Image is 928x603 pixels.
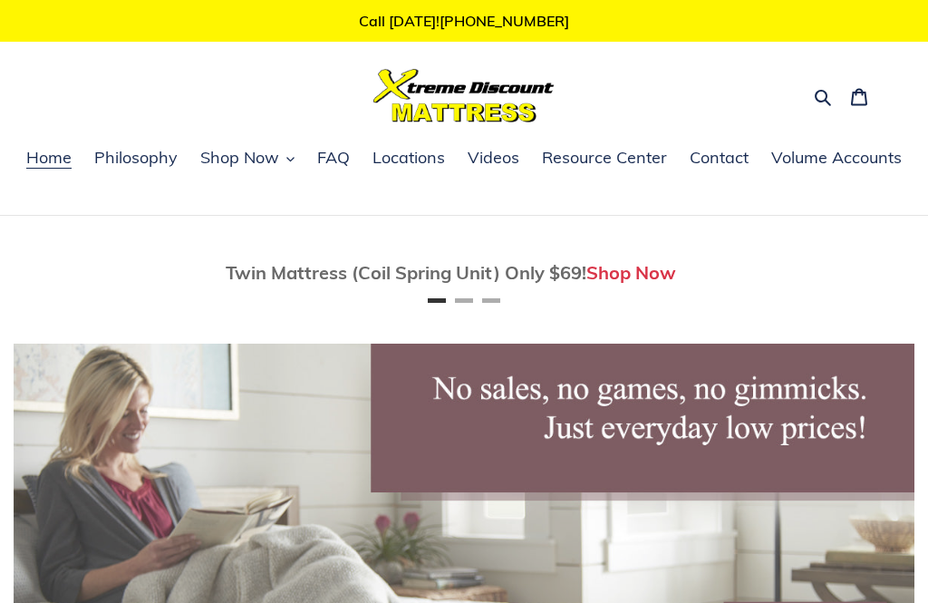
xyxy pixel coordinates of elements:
a: FAQ [308,145,359,172]
a: Philosophy [85,145,187,172]
a: Shop Now [586,261,676,284]
span: Resource Center [542,147,667,169]
button: Shop Now [191,145,304,172]
span: FAQ [317,147,350,169]
a: Contact [681,145,758,172]
a: Locations [363,145,454,172]
span: Volume Accounts [771,147,902,169]
button: Page 1 [428,298,446,303]
span: Videos [468,147,519,169]
span: Twin Mattress (Coil Spring Unit) Only $69! [226,261,586,284]
span: Contact [690,147,749,169]
span: Locations [372,147,445,169]
img: Xtreme Discount Mattress [373,69,555,122]
button: Page 3 [482,298,500,303]
span: Home [26,147,72,169]
span: Shop Now [200,147,279,169]
button: Page 2 [455,298,473,303]
span: Philosophy [94,147,178,169]
a: Videos [459,145,528,172]
a: [PHONE_NUMBER] [440,12,569,30]
a: Home [17,145,81,172]
a: Volume Accounts [762,145,911,172]
a: Resource Center [533,145,676,172]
